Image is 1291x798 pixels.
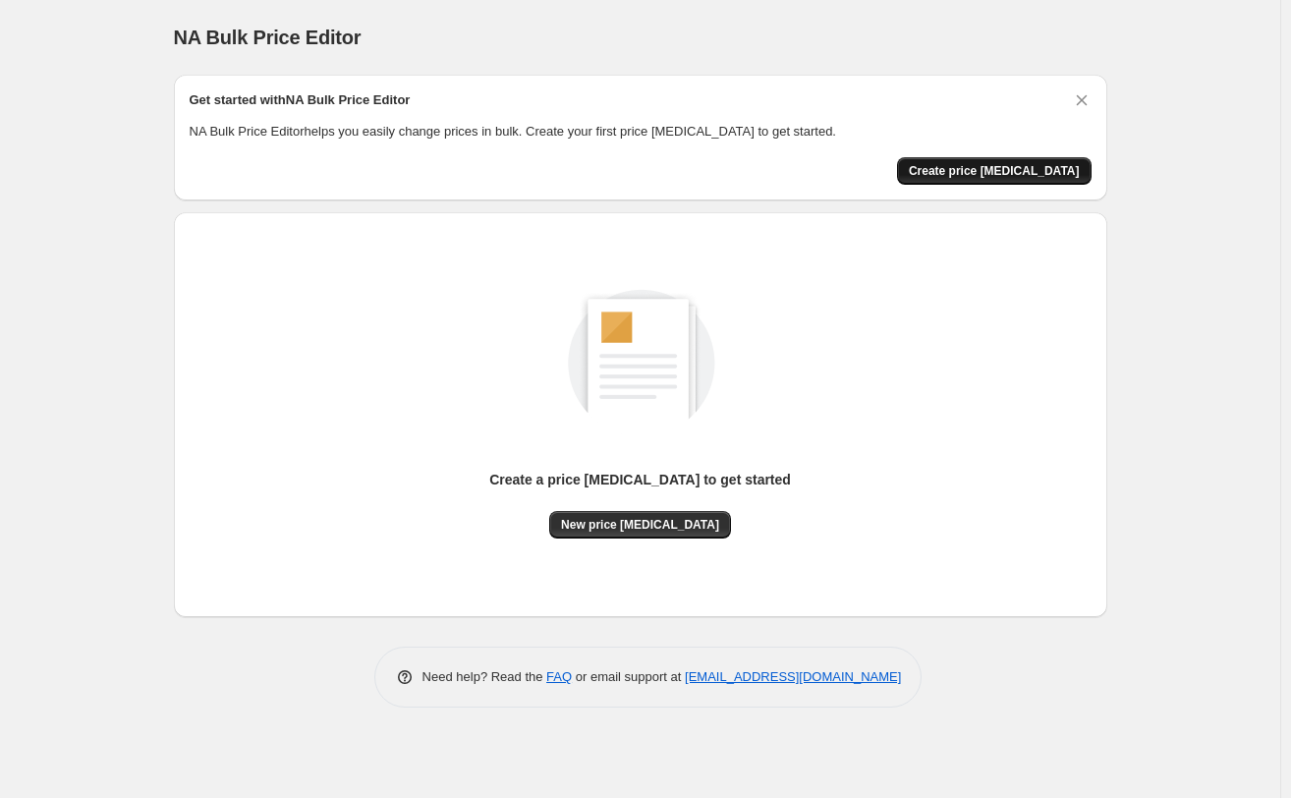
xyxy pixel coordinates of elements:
button: Create price change job [897,157,1092,185]
button: New price [MEDICAL_DATA] [549,511,731,539]
span: New price [MEDICAL_DATA] [561,517,719,533]
span: NA Bulk Price Editor [174,27,362,48]
h2: Get started with NA Bulk Price Editor [190,90,411,110]
p: Create a price [MEDICAL_DATA] to get started [489,470,791,489]
span: or email support at [572,669,685,684]
button: Dismiss card [1072,90,1092,110]
a: FAQ [546,669,572,684]
p: NA Bulk Price Editor helps you easily change prices in bulk. Create your first price [MEDICAL_DAT... [190,122,1092,142]
a: [EMAIL_ADDRESS][DOMAIN_NAME] [685,669,901,684]
span: Need help? Read the [422,669,547,684]
span: Create price [MEDICAL_DATA] [909,163,1080,179]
